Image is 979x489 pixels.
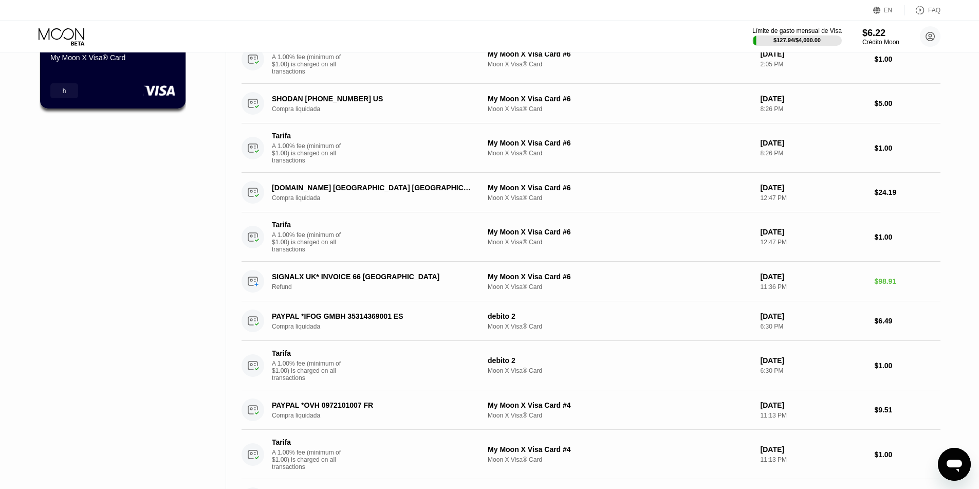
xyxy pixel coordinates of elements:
[938,448,971,481] iframe: Botón para iniciar la ventana de mensajería
[272,438,344,446] div: Tarifa
[761,312,866,320] div: [DATE]
[874,55,940,63] div: $1.00
[874,406,940,414] div: $9.51
[242,341,940,390] div: TarifaA 1.00% fee (minimum of $1.00) is charged on all transactionsdebito 2Moon X Visa® Card[DATE...
[488,356,752,365] div: debito 2
[488,312,752,320] div: debito 2
[761,445,866,454] div: [DATE]
[488,239,752,246] div: Moon X Visa® Card
[874,450,940,459] div: $1.00
[874,317,940,325] div: $6.49
[488,323,752,330] div: Moon X Visa® Card
[488,184,752,192] div: My Moon X Visa Card #6
[761,139,866,147] div: [DATE]
[488,273,752,281] div: My Moon X Visa Card #6
[63,87,66,95] div: h
[761,50,866,58] div: [DATE]
[884,7,893,14] div: EN
[761,367,866,374] div: 6:30 PM
[272,312,471,320] div: PAYPAL *IFOG GMBH 35314369001 ES
[488,105,752,113] div: Moon X Visa® Card
[873,5,904,15] div: EN
[272,273,471,281] div: SIGNALX UK* INVOICE 66 [GEOGRAPHIC_DATA]
[874,144,940,152] div: $1.00
[242,84,940,123] div: SHODAN [PHONE_NUMBER] USCompra liquidadaMy Moon X Visa Card #6Moon X Visa® Card[DATE]8:26 PM$5.00
[242,173,940,212] div: [DOMAIN_NAME] [GEOGRAPHIC_DATA] [GEOGRAPHIC_DATA]Compra liquidadaMy Moon X Visa Card #6Moon X Vis...
[272,349,344,357] div: Tarifa
[488,50,752,58] div: My Moon X Visa Card #6
[272,323,486,330] div: Compra liquidada
[761,95,866,103] div: [DATE]
[242,34,940,84] div: TarifaA 1.00% fee (minimum of $1.00) is charged on all transactionsMy Moon X Visa Card #6Moon X V...
[272,360,349,382] div: A 1.00% fee (minimum of $1.00) is charged on all transactions
[488,95,752,103] div: My Moon X Visa Card #6
[488,150,752,157] div: Moon X Visa® Card
[272,53,349,75] div: A 1.00% fee (minimum of $1.00) is charged on all transactions
[488,228,752,236] div: My Moon X Visa Card #6
[874,361,940,370] div: $1.00
[272,283,486,291] div: Refund
[272,449,349,470] div: A 1.00% fee (minimum of $1.00) is charged on all transactions
[752,27,842,46] div: Límite de gasto mensual de Visa$127.94/$4,000.00
[488,401,752,409] div: My Moon X Visa Card #4
[862,28,899,46] div: $6.22Crédito Moon
[752,27,842,34] div: Límite de gasto mensual de Visa
[761,401,866,409] div: [DATE]
[488,445,752,454] div: My Moon X Visa Card #4
[761,61,866,68] div: 2:05 PM
[242,212,940,262] div: TarifaA 1.00% fee (minimum of $1.00) is charged on all transactionsMy Moon X Visa Card #6Moon X V...
[272,184,471,192] div: [DOMAIN_NAME] [GEOGRAPHIC_DATA] [GEOGRAPHIC_DATA]
[761,184,866,192] div: [DATE]
[761,239,866,246] div: 12:47 PM
[272,105,486,113] div: Compra liquidada
[488,283,752,291] div: Moon X Visa® Card
[488,139,752,147] div: My Moon X Visa Card #6
[272,412,486,419] div: Compra liquidada
[761,356,866,365] div: [DATE]
[242,430,940,479] div: TarifaA 1.00% fee (minimum of $1.00) is charged on all transactionsMy Moon X Visa Card #4Moon X V...
[874,277,940,285] div: $98.91
[761,105,866,113] div: 8:26 PM
[761,283,866,291] div: 11:36 PM
[272,194,486,202] div: Compra liquidada
[761,412,866,419] div: 11:13 PM
[488,412,752,419] div: Moon X Visa® Card
[761,456,866,463] div: 11:13 PM
[272,231,349,253] div: A 1.00% fee (minimum of $1.00) is charged on all transactions
[272,132,344,140] div: Tarifa
[904,5,940,15] div: FAQ
[40,16,186,108] div: $6.22● ● ● ●1396My Moon X Visa® Cardh
[488,194,752,202] div: Moon X Visa® Card
[272,142,349,164] div: A 1.00% fee (minimum of $1.00) is charged on all transactions
[242,262,940,301] div: SIGNALX UK* INVOICE 66 [GEOGRAPHIC_DATA]RefundMy Moon X Visa Card #6Moon X Visa® Card[DATE]11:36 ...
[761,150,866,157] div: 8:26 PM
[488,367,752,374] div: Moon X Visa® Card
[773,37,821,43] div: $127.94 / $4,000.00
[761,323,866,330] div: 6:30 PM
[50,83,78,98] div: h
[242,301,940,341] div: PAYPAL *IFOG GMBH 35314369001 ESCompra liquidadadebito 2Moon X Visa® Card[DATE]6:30 PM$6.49
[862,28,899,39] div: $6.22
[761,228,866,236] div: [DATE]
[272,401,471,409] div: PAYPAL *OVH 0972101007 FR
[874,188,940,196] div: $24.19
[928,7,940,14] div: FAQ
[862,39,899,46] div: Crédito Moon
[874,233,940,241] div: $1.00
[272,95,471,103] div: SHODAN [PHONE_NUMBER] US
[488,456,752,463] div: Moon X Visa® Card
[50,53,175,62] div: My Moon X Visa® Card
[488,61,752,68] div: Moon X Visa® Card
[242,123,940,173] div: TarifaA 1.00% fee (minimum of $1.00) is charged on all transactionsMy Moon X Visa Card #6Moon X V...
[761,194,866,202] div: 12:47 PM
[761,273,866,281] div: [DATE]
[272,221,344,229] div: Tarifa
[242,390,940,430] div: PAYPAL *OVH 0972101007 FRCompra liquidadaMy Moon X Visa Card #4Moon X Visa® Card[DATE]11:13 PM$9.51
[874,99,940,107] div: $5.00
